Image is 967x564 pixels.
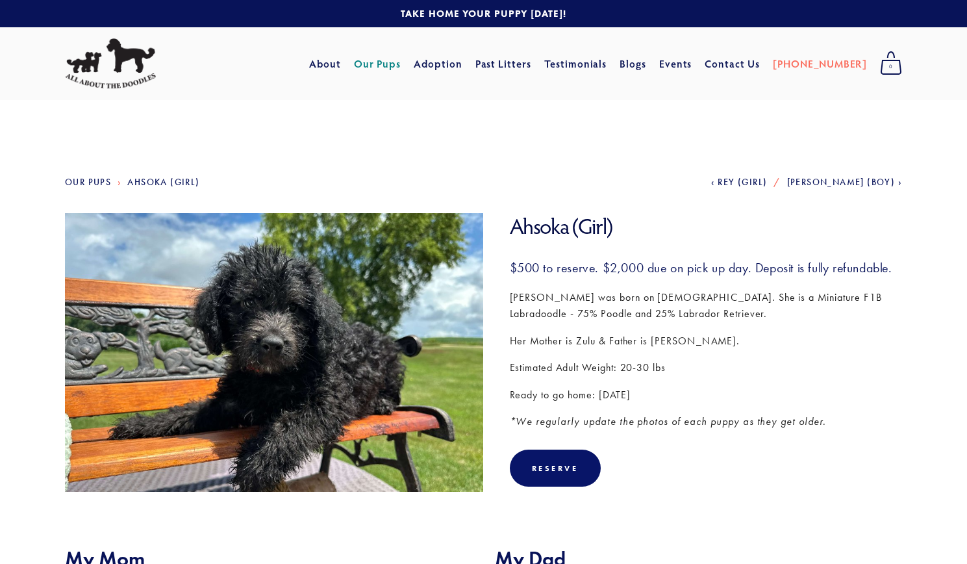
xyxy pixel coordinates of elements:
span: [PERSON_NAME] (Boy) [787,177,896,188]
a: Blogs [620,52,646,75]
a: Adoption [414,52,462,75]
a: 0 items in cart [873,47,909,80]
p: Ready to go home: [DATE] [510,387,903,404]
p: Estimated Adult Weight: 20-30 lbs [510,359,903,376]
a: Rey (Girl) [711,177,768,188]
h1: Ahsoka (Girl) [510,213,903,240]
div: Reserve [510,450,601,487]
img: Ahsoka 8.jpg [65,213,483,527]
span: 0 [880,58,902,75]
h3: $500 to reserve. $2,000 due on pick up day. Deposit is fully refundable. [510,259,903,276]
em: *We regularly update the photos of each puppy as they get older. [510,415,826,428]
a: Past Litters [475,57,532,70]
a: Our Pups [354,52,401,75]
a: Ahsoka (Girl) [127,177,199,188]
a: [PERSON_NAME] (Boy) [787,177,902,188]
div: Reserve [532,463,579,473]
span: Rey (Girl) [718,177,767,188]
img: All About The Doodles [65,38,156,89]
a: Contact Us [705,52,760,75]
a: Events [659,52,692,75]
a: Our Pups [65,177,111,188]
p: [PERSON_NAME] was born on [DEMOGRAPHIC_DATA]. She is a Miniature F1B Labradoodle - 75% Poodle and... [510,289,903,322]
a: About [309,52,341,75]
a: Testimonials [544,52,607,75]
a: [PHONE_NUMBER] [773,52,867,75]
p: Her Mother is Zulu & Father is [PERSON_NAME]. [510,333,903,350]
